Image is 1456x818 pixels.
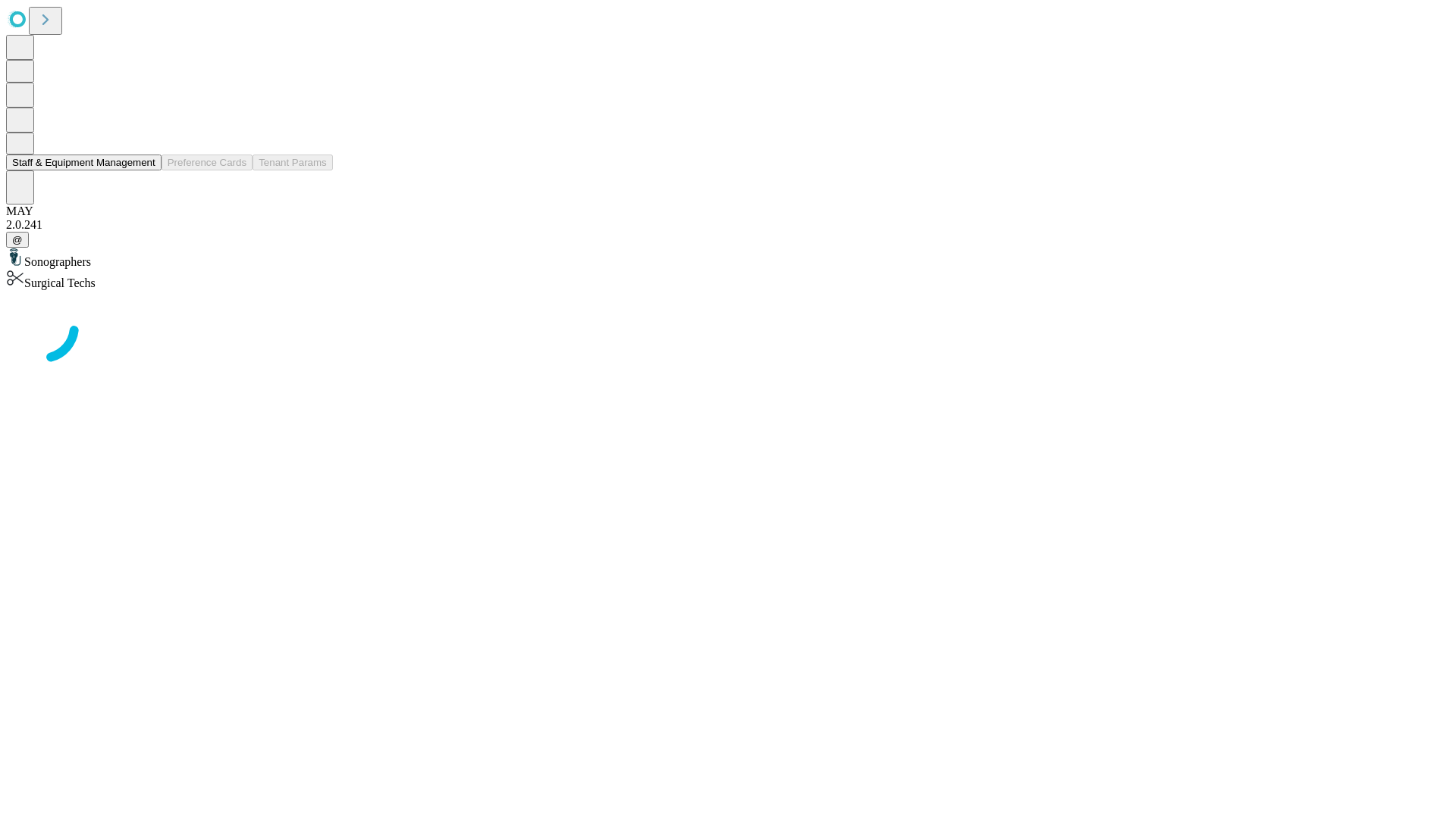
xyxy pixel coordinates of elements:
[6,232,29,248] button: @
[6,155,162,170] button: Staff & Equipment Management
[253,155,333,170] button: Tenant Params
[6,248,1450,269] div: Sonographers
[162,155,253,170] button: Preference Cards
[6,218,1450,232] div: 2.0.241
[6,269,1450,290] div: Surgical Techs
[12,234,23,245] span: @
[6,204,1450,218] div: MAY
